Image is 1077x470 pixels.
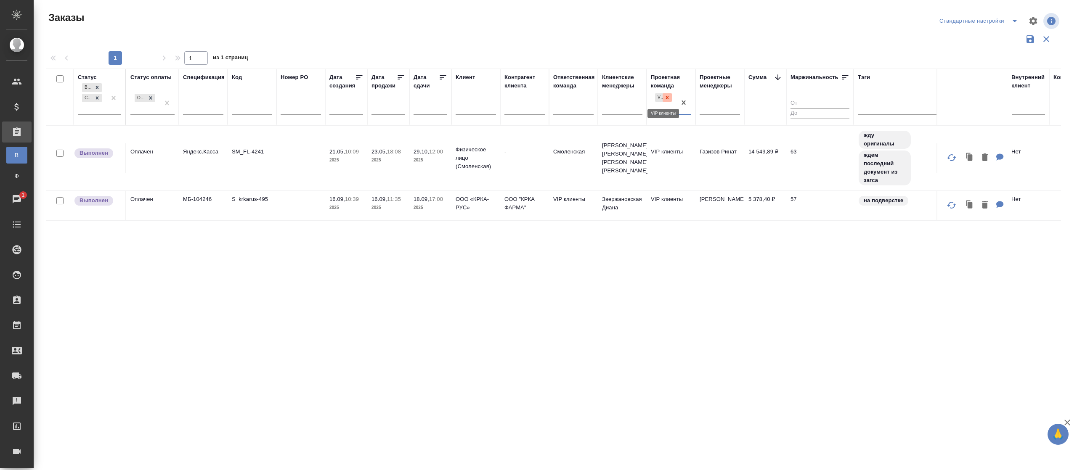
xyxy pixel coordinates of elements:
td: VIP клиенты [647,143,695,173]
div: Оплачен [135,94,146,103]
p: Выполнен [80,149,108,157]
p: 2025 [329,203,363,212]
td: Оплачен [126,143,179,173]
p: 2025 [414,156,447,164]
button: Сохранить фильтры [1022,31,1038,47]
div: Статус оплаты [130,73,172,82]
div: Проектная команда [651,73,691,90]
td: МБ-104246 [179,191,228,220]
p: 18.09, [414,196,429,202]
td: [PERSON_NAME] [695,191,744,220]
p: 23.05, [371,148,387,155]
td: Оплачен [126,191,179,220]
td: 57 [786,191,854,220]
div: Дата создания [329,73,355,90]
p: 10:09 [345,148,359,155]
p: 29.10, [414,148,429,155]
p: жду оригиналы [864,131,906,148]
div: Выставляет ПМ после сдачи и проведения начислений. Последний этап для ПМа [74,148,121,159]
p: 16.09, [329,196,345,202]
p: 10:39 [345,196,359,202]
button: Обновить [942,195,962,215]
div: Выполнен, Сдан без статистики [81,93,103,103]
td: Яндекс.Касса [179,143,228,173]
span: Заказы [46,11,84,24]
td: Звержановская Диана [598,191,647,220]
td: Смоленская [549,143,598,173]
p: 2025 [414,203,447,212]
button: Обновить [942,148,962,168]
div: Оплачен [134,93,156,103]
p: Выполнен [80,196,108,205]
span: Настроить таблицу [1023,11,1043,31]
td: Газизов Ринат [695,143,744,173]
div: Номер PO [281,73,308,82]
span: В [11,151,23,159]
p: 18:08 [387,148,401,155]
div: Тэги [858,73,870,82]
div: VIP клиенты [655,93,663,102]
p: 2025 [371,156,405,164]
a: Ф [6,168,27,185]
input: До [791,108,849,119]
p: 12:00 [429,148,443,155]
div: на подверстке [858,195,950,206]
button: Удалить [978,149,992,166]
div: Контрагент клиента [504,73,545,90]
p: ООО "КРКА ФАРМА" [504,195,545,212]
p: 2025 [371,203,405,212]
span: Посмотреть информацию [1043,13,1061,29]
div: Ответственная команда [553,73,595,90]
div: Проектные менеджеры [700,73,740,90]
div: Внутренний клиент [1011,73,1045,90]
div: Дата продажи [371,73,397,90]
p: 21.05, [329,148,345,155]
div: Сумма [748,73,767,82]
td: 14 549,89 ₽ [744,143,786,173]
button: 🙏 [1048,424,1069,445]
span: Ф [11,172,23,180]
button: Клонировать [962,197,978,214]
div: Маржинальность [791,73,838,82]
span: 🙏 [1051,425,1065,443]
td: [PERSON_NAME] [PERSON_NAME], [PERSON_NAME] [PERSON_NAME] [598,137,647,179]
p: 11:35 [387,196,401,202]
div: Спецификация [183,73,225,82]
p: - [504,148,545,156]
td: 63 [786,143,854,173]
p: 17:00 [429,196,443,202]
p: на подверстке [864,196,903,205]
div: Выставляет ПМ после сдачи и проведения начислений. Последний этап для ПМа [74,195,121,206]
div: Дата сдачи [414,73,439,90]
a: В [6,147,27,164]
div: Клиент [456,73,475,82]
button: Удалить [978,197,992,214]
div: Статус [78,73,97,82]
td: 5 378,40 ₽ [744,191,786,220]
p: 16.09, [371,196,387,202]
p: S_krkarus-495 [232,195,272,203]
span: из 1 страниц [213,53,248,65]
div: Сдан без статистики [82,94,93,103]
div: Клиентские менеджеры [602,73,642,90]
div: Выполнен, Сдан без статистики [81,82,103,93]
div: Код [232,73,242,82]
td: VIP клиенты [647,191,695,220]
p: SM_FL-4241 [232,148,272,156]
a: 1 [2,189,32,210]
div: split button [937,14,1023,28]
button: Сбросить фильтры [1038,31,1054,47]
p: Физическое лицо (Смоленская) [456,145,496,171]
p: 2025 [329,156,363,164]
div: Выполнен [82,83,93,92]
p: Нет [1011,148,1045,156]
button: Клонировать [962,149,978,166]
input: От [791,98,849,108]
p: ждем последний документ из загса [864,151,906,185]
span: 1 [16,191,29,199]
div: жду оригиналы, ждем последний документ из загса [858,130,950,186]
p: Нет [1011,195,1045,203]
td: VIP клиенты [549,191,598,220]
p: ООО «КРКА-РУС» [456,195,496,212]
